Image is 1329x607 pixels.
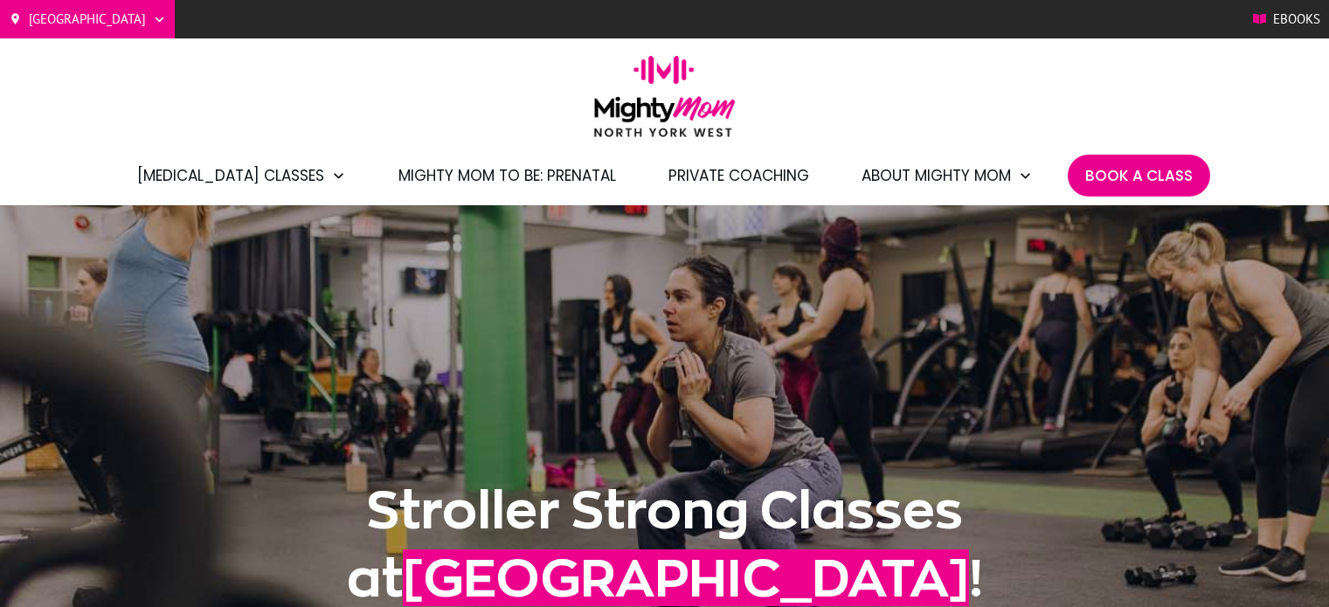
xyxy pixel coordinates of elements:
[9,6,166,32] a: [GEOGRAPHIC_DATA]
[398,161,616,190] a: Mighty Mom to Be: Prenatal
[403,549,969,606] span: [GEOGRAPHIC_DATA]
[1253,6,1320,32] a: Ebooks
[862,161,1011,190] span: About Mighty Mom
[668,161,809,190] a: Private Coaching
[29,6,146,32] span: [GEOGRAPHIC_DATA]
[137,161,346,190] a: [MEDICAL_DATA] Classes
[862,161,1033,190] a: About Mighty Mom
[1273,6,1320,32] span: Ebooks
[137,161,324,190] span: [MEDICAL_DATA] Classes
[1085,161,1193,190] a: Book A Class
